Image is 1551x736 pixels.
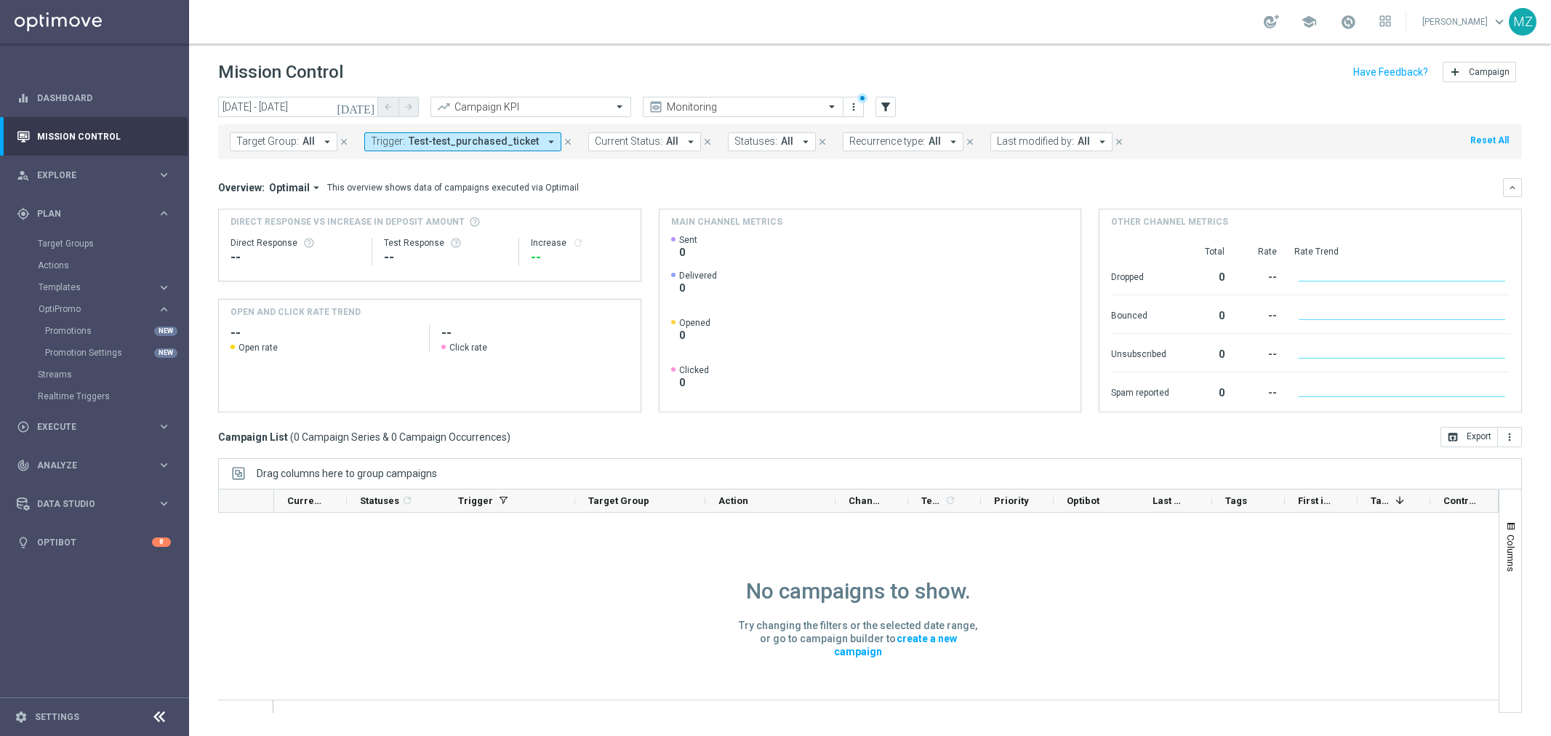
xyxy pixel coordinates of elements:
span: All [1078,135,1090,148]
a: Settings [35,713,79,721]
i: close [1114,137,1124,147]
span: Target Group [588,495,649,506]
i: settings [15,711,28,724]
div: Actions [38,255,188,276]
div: Optibot [17,523,171,561]
span: Last Modified By [1153,495,1187,506]
span: school [1301,14,1317,30]
span: Data Studio [37,500,157,508]
i: arrow_back [383,102,393,112]
span: ) [507,431,510,444]
h2: -- [441,324,628,342]
span: Priority [994,495,1029,506]
i: lightbulb [17,536,30,549]
button: keyboard_arrow_down [1503,178,1522,197]
button: more_vert [846,98,861,116]
i: equalizer [17,92,30,105]
i: close [817,137,827,147]
button: Current Status: All arrow_drop_down [588,132,701,151]
i: arrow_drop_down [947,135,960,148]
button: gps_fixed Plan keyboard_arrow_right [16,208,172,220]
button: [DATE] [334,97,378,119]
i: keyboard_arrow_right [157,207,171,220]
button: close [337,134,350,150]
span: Optibot [1067,495,1099,506]
span: Current Status: [595,135,662,148]
div: -- [1242,341,1277,364]
span: Execute [37,423,157,431]
span: Targeted Customers [1371,495,1390,506]
ng-select: Campaign KPI [430,97,631,117]
div: -- [1242,303,1277,326]
button: close [816,134,829,150]
span: Sent [679,234,697,246]
i: preview [649,100,663,114]
span: Open rate [239,342,278,353]
span: Templates [921,495,942,506]
i: keyboard_arrow_right [157,303,171,316]
div: 0 [1187,380,1225,403]
span: Action [718,495,748,506]
div: Promotions [45,320,188,342]
a: Target Groups [38,238,151,249]
div: 0 [1187,341,1225,364]
h3: Overview: [218,181,265,194]
button: more_vert [1498,427,1522,447]
button: Mission Control [16,131,172,143]
ng-select: Monitoring [643,97,843,117]
div: Analyze [17,459,157,472]
div: Bounced [1111,303,1169,326]
i: keyboard_arrow_right [157,497,171,511]
h4: Other channel metrics [1111,215,1228,228]
button: close [1113,134,1126,150]
button: filter_alt [875,97,896,117]
span: Click rate [449,342,487,353]
span: Templates [39,283,143,292]
i: close [339,137,349,147]
div: -- [384,249,507,266]
button: Reset All [1469,132,1510,148]
span: All [666,135,678,148]
div: Execute [17,420,157,433]
div: -- [1242,380,1277,403]
i: arrow_drop_down [684,135,697,148]
span: Drag columns here to group campaigns [257,468,437,479]
i: arrow_drop_down [1096,135,1109,148]
div: Templates [39,283,157,292]
div: NEW [154,327,177,336]
span: ( [290,431,294,444]
div: NEW [154,348,177,358]
span: Channel [849,495,883,506]
div: Dashboard [17,79,171,117]
i: refresh [401,495,413,506]
h1: No campaigns to show. [746,578,971,604]
div: Promotion Settings [45,342,188,364]
div: Rate [1242,246,1277,257]
i: add [1449,66,1461,78]
i: keyboard_arrow_right [157,420,171,433]
a: Dashboard [37,79,171,117]
button: lightbulb Optibot 8 [16,537,172,548]
button: Last modified by: All arrow_drop_down [990,132,1113,151]
div: Streams [38,364,188,385]
div: Unsubscribed [1111,341,1169,364]
span: Direct Response VS Increase In Deposit Amount [231,215,465,228]
a: Optibot [37,523,152,561]
a: Mission Control [37,117,171,156]
div: MZ [1509,8,1536,36]
i: more_vert [1504,431,1515,443]
button: close [701,134,714,150]
i: keyboard_arrow_right [157,281,171,295]
div: Mission Control [17,117,171,156]
div: Explore [17,169,157,182]
span: Control Customers [1443,495,1478,506]
div: OptiPromo [38,298,188,364]
span: Test-test_purchased_ticket [409,135,539,148]
div: OptiPromo [39,305,157,313]
a: Realtime Triggers [38,391,151,402]
div: -- [1242,264,1277,287]
div: Plan [17,207,157,220]
i: trending_up [436,100,451,114]
i: arrow_drop_down [310,181,323,194]
div: Direct Response [231,237,360,249]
